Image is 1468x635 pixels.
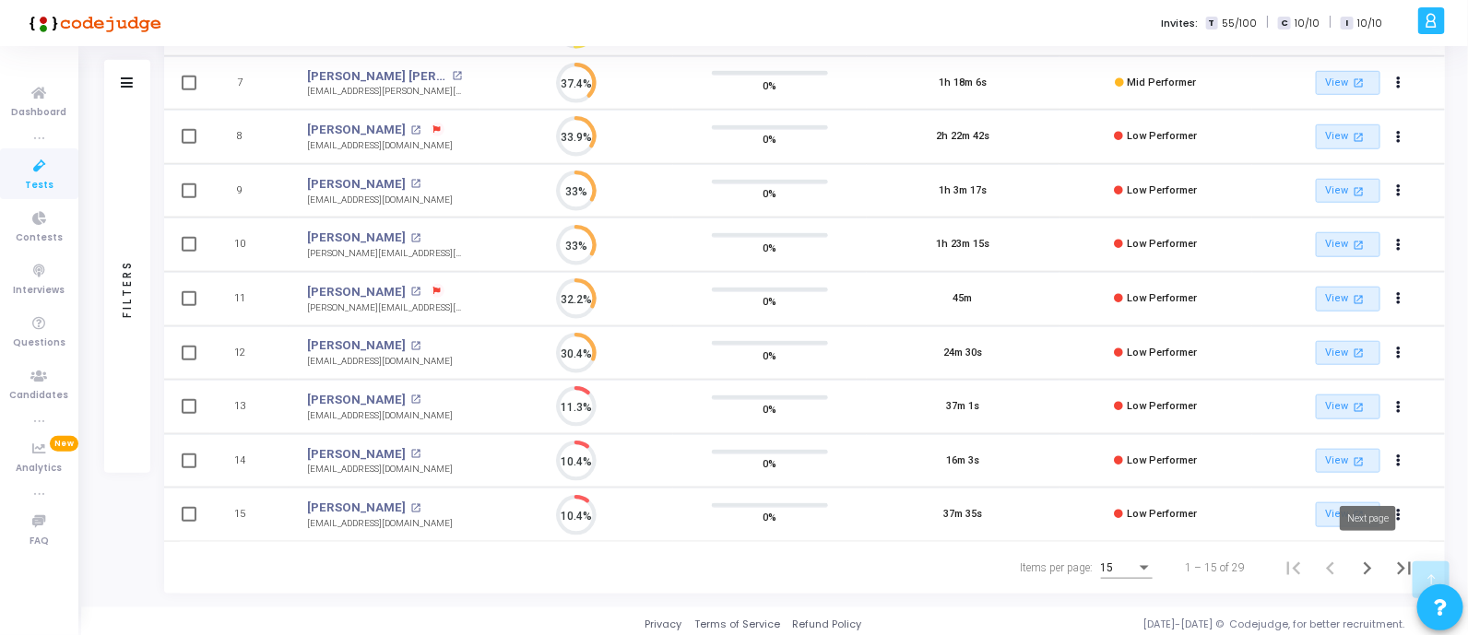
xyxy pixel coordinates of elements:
span: Interviews [14,283,65,299]
div: 1h 3m 17s [939,183,987,199]
a: View [1316,71,1380,96]
div: 1 – 15 of 29 [1186,559,1246,576]
td: 7 [210,56,289,111]
a: [PERSON_NAME] [307,336,406,355]
button: Actions [1386,178,1412,204]
div: [EMAIL_ADDRESS][DOMAIN_NAME] [307,194,453,207]
div: 2h 22m 42s [936,129,989,145]
button: Actions [1386,232,1412,258]
a: [PERSON_NAME] [307,391,406,409]
div: Filters [119,188,136,391]
span: Dashboard [12,105,67,121]
button: Previous page [1312,549,1349,586]
span: 0% [764,130,777,148]
span: Mid Performer [1127,76,1196,88]
div: 16m 3s [946,453,979,469]
span: Low Performer [1127,508,1197,520]
div: [DATE]-[DATE] © Codejudge, for better recruitment. [862,617,1446,632]
span: FAQ [30,534,49,549]
div: [PERSON_NAME][EMAIL_ADDRESS][DOMAIN_NAME] [307,247,462,261]
mat-icon: open_in_new [1351,129,1367,145]
div: [EMAIL_ADDRESS][DOMAIN_NAME] [307,463,453,476]
button: Actions [1386,394,1412,420]
span: 55/100 [1222,16,1257,31]
td: 15 [210,488,289,542]
button: Actions [1386,448,1412,474]
div: 1h 23m 15s [936,237,989,253]
button: Actions [1386,286,1412,312]
mat-icon: open_in_new [1351,75,1367,90]
a: [PERSON_NAME] [307,283,406,301]
div: 45m [953,291,973,307]
button: Actions [1386,340,1412,366]
td: 11 [210,272,289,326]
button: Last page [1386,549,1423,586]
mat-icon: open_in_new [411,233,421,243]
mat-icon: open_in_new [1351,237,1367,253]
a: [PERSON_NAME] [307,445,406,464]
div: 24m 30s [943,346,982,361]
span: New [50,436,78,452]
span: | [1329,13,1332,32]
button: Actions [1386,70,1412,96]
span: 0% [764,508,777,526]
a: [PERSON_NAME] [307,229,406,247]
a: View [1316,179,1380,204]
button: Next page [1349,549,1386,586]
span: C [1278,17,1290,30]
a: View [1316,502,1380,527]
a: Privacy [645,617,681,632]
mat-icon: open_in_new [1351,291,1367,307]
span: 0% [764,454,777,473]
span: 10/10 [1295,16,1320,31]
span: Low Performer [1127,292,1197,304]
a: [PERSON_NAME] [PERSON_NAME] [307,67,447,86]
mat-icon: open_in_new [411,449,421,459]
mat-icon: open_in_new [1351,453,1367,469]
span: Candidates [10,388,69,404]
td: 13 [210,380,289,434]
mat-icon: open_in_new [411,125,421,135]
a: View [1316,341,1380,366]
td: 12 [210,326,289,381]
a: [PERSON_NAME] [307,121,406,139]
div: Items per page: [1021,559,1094,576]
mat-icon: open_in_new [1351,183,1367,199]
a: View [1316,232,1380,257]
span: 0% [764,184,777,203]
a: View [1316,394,1380,419]
div: Next page [1340,506,1396,531]
span: T [1206,17,1218,30]
span: 0% [764,292,777,311]
div: [EMAIL_ADDRESS][DOMAIN_NAME] [307,409,453,423]
mat-icon: open_in_new [1351,345,1367,360]
span: 10/10 [1357,16,1382,31]
span: Low Performer [1127,347,1197,359]
img: logo [23,5,161,41]
span: 0% [764,400,777,418]
div: 1h 18m 6s [939,76,987,91]
mat-icon: open_in_new [411,341,421,351]
a: Terms of Service [694,617,780,632]
a: [PERSON_NAME] [307,499,406,517]
mat-icon: open_in_new [411,394,421,405]
span: Low Performer [1127,454,1197,466]
div: [EMAIL_ADDRESS][PERSON_NAME][DOMAIN_NAME] [307,85,462,99]
div: [EMAIL_ADDRESS][DOMAIN_NAME] [307,355,453,369]
td: 14 [210,434,289,488]
mat-icon: open_in_new [452,71,462,81]
a: Refund Policy [793,617,862,632]
label: Invites: [1162,16,1199,31]
span: 0% [764,238,777,256]
span: Low Performer [1127,184,1197,196]
mat-icon: open_in_new [411,287,421,297]
span: | [1266,13,1269,32]
mat-select: Items per page: [1101,562,1153,575]
td: 10 [210,218,289,272]
span: Analytics [17,461,63,476]
td: 8 [210,110,289,164]
td: 9 [210,164,289,218]
span: 0% [764,76,777,94]
a: View [1316,124,1380,149]
span: Low Performer [1127,130,1197,142]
